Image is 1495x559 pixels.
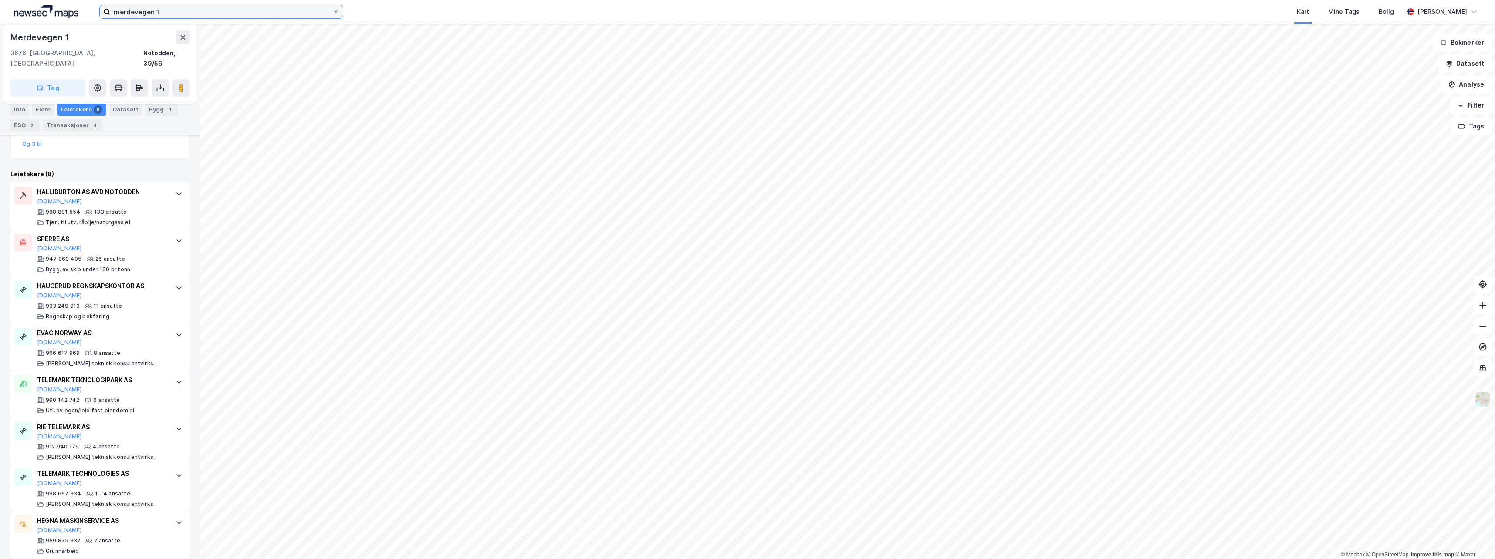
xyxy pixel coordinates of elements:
div: Utl. av egen/leid fast eiendom el. [46,407,136,414]
div: 988 881 554 [46,209,80,216]
img: Z [1475,391,1491,407]
div: 933 249 913 [46,303,80,310]
div: 912 940 179 [46,443,79,450]
div: HEGNA MASKINSERVICE AS [37,515,167,526]
div: 26 ansatte [95,256,125,263]
div: [PERSON_NAME] teknisk konsulentvirks. [46,360,155,367]
div: Leietakere [57,104,106,116]
button: Filter [1450,97,1492,114]
div: 4 ansatte [93,443,120,450]
a: OpenStreetMap [1366,552,1409,558]
div: 1 [166,105,174,114]
button: [DOMAIN_NAME] [37,433,82,440]
div: RIE TELEMARK AS [37,422,167,432]
button: Analyse [1441,76,1492,93]
div: SPERRE AS [37,234,167,244]
a: Improve this map [1411,552,1454,558]
div: 2 ansatte [94,537,120,544]
button: Og 3 til [22,141,42,148]
div: ESG [10,119,40,131]
div: Info [10,104,29,116]
div: 8 [94,105,102,114]
button: [DOMAIN_NAME] [37,245,82,252]
div: Bygg. av skip under 100 br.tonn [46,266,130,273]
div: 959 875 332 [46,537,80,544]
div: HALLIBURTON AS AVD NOTODDEN [37,187,167,197]
div: Kart [1297,7,1309,17]
div: [PERSON_NAME] [1417,7,1467,17]
button: [DOMAIN_NAME] [37,198,82,205]
div: 3676, [GEOGRAPHIC_DATA], [GEOGRAPHIC_DATA] [10,48,143,69]
div: 2 [27,121,36,130]
div: 8 ansatte [94,350,120,357]
div: 6 ansatte [93,397,120,404]
div: Notodden, 39/56 [143,48,190,69]
div: 998 657 334 [46,490,81,497]
button: [DOMAIN_NAME] [37,339,82,346]
div: 1 - 4 ansatte [95,490,130,497]
div: TELEMARK TEKNOLOGIPARK AS [37,375,167,385]
div: Datasett [109,104,142,116]
div: [PERSON_NAME] teknisk konsulentvirks. [46,454,155,461]
button: [DOMAIN_NAME] [37,480,82,487]
div: Leietakere (8) [10,169,190,179]
div: HAUGERUD REGNSKAPSKONTOR AS [37,281,167,291]
button: Bokmerker [1433,34,1492,51]
button: [DOMAIN_NAME] [37,527,82,534]
div: Kontrollprogram for chat [1451,517,1495,559]
div: Merdevegen 1 [10,30,71,44]
div: 947 063 405 [46,256,81,263]
button: Datasett [1438,55,1492,72]
div: Transaksjoner [43,119,103,131]
input: Søk på adresse, matrikkel, gårdeiere, leietakere eller personer [110,5,332,18]
button: Tag [10,79,85,97]
div: Bolig [1379,7,1394,17]
div: 4 [91,121,99,130]
button: [DOMAIN_NAME] [37,386,82,393]
div: Eiere [32,104,54,116]
div: Tjen. til utv. råolje/naturgass el. [46,219,132,226]
div: Bygg [145,104,178,116]
div: 990 142 742 [46,397,79,404]
div: 11 ansatte [94,303,122,310]
div: Regnskap og bokføring [46,313,109,320]
div: 966 617 969 [46,350,80,357]
button: [DOMAIN_NAME] [37,292,82,299]
a: Mapbox [1341,552,1365,558]
div: 133 ansatte [94,209,127,216]
div: [PERSON_NAME] teknisk konsulentvirks. [46,501,155,508]
iframe: Chat Widget [1451,517,1495,559]
div: Grunnarbeid [46,548,79,555]
button: Tags [1451,118,1492,135]
div: Mine Tags [1328,7,1360,17]
img: logo.a4113a55bc3d86da70a041830d287a7e.svg [14,5,78,18]
div: EVAC NORWAY AS [37,328,167,338]
div: TELEMARK TECHNOLOGIES AS [37,468,167,479]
